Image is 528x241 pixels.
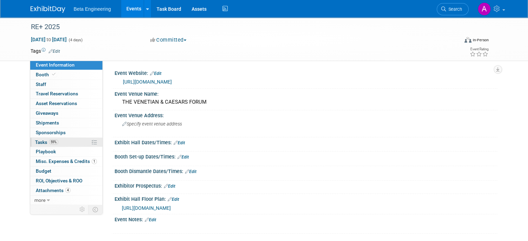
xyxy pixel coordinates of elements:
[34,197,45,203] span: more
[49,49,60,54] a: Edit
[30,186,102,195] a: Attachments4
[36,130,66,135] span: Sponsorships
[185,169,196,174] a: Edit
[122,121,182,127] span: Specify event venue address
[123,79,172,85] a: [URL][DOMAIN_NAME]
[421,36,489,46] div: Event Format
[36,120,59,126] span: Shipments
[115,166,497,175] div: Booth Dismantle Dates/Times:
[36,91,78,96] span: Travel Reservations
[115,181,497,190] div: Exhibitor Prospectus:
[30,80,102,89] a: Staff
[30,176,102,186] a: ROI, Objectives & ROO
[478,2,491,16] img: Anne Mertens
[30,89,102,98] a: Travel Reservations
[115,110,497,119] div: Event Venue Address:
[164,184,175,189] a: Edit
[89,205,103,214] td: Toggle Event Tabs
[472,37,489,43] div: In-Person
[30,166,102,176] a: Budget
[36,149,56,154] span: Playbook
[65,188,70,193] span: 4
[30,109,102,118] a: Giveaways
[36,168,51,174] span: Budget
[31,36,67,43] span: [DATE] [DATE]
[115,152,497,161] div: Booth Set-up Dates/Times:
[49,139,58,145] span: 59%
[76,205,89,214] td: Personalize Event Tab Strip
[68,38,83,42] span: (4 days)
[148,36,189,44] button: Committed
[30,70,102,79] a: Booth
[31,48,60,54] td: Tags
[30,118,102,128] a: Shipments
[115,89,497,97] div: Event Venue Name:
[74,6,111,12] span: Beta Engineering
[150,71,161,76] a: Edit
[28,21,450,33] div: RE+ 2025
[36,110,58,116] span: Giveaways
[35,139,58,145] span: Tasks
[52,72,56,76] i: Booth reservation complete
[120,97,492,107] div: THE VENETIAN & CAESARS FORUM
[36,72,57,77] span: Booth
[92,159,97,164] span: 1
[30,128,102,137] a: Sponsorships
[30,138,102,147] a: Tasks59%
[470,48,488,51] div: Event Rating
[30,60,102,70] a: Event Information
[115,214,497,223] div: Event Notes:
[437,3,469,15] a: Search
[115,68,497,77] div: Event Website:
[30,99,102,108] a: Asset Reservations
[31,6,65,13] img: ExhibitDay
[36,62,75,68] span: Event Information
[36,101,77,106] span: Asset Reservations
[36,158,97,164] span: Misc. Expenses & Credits
[177,155,189,160] a: Edit
[115,194,497,203] div: Exhibit Hall Floor Plan:
[174,140,185,145] a: Edit
[36,81,46,87] span: Staff
[45,37,52,42] span: to
[122,205,171,211] a: [URL][DOMAIN_NAME]
[115,137,497,146] div: Exhibit Hall Dates/Times:
[30,157,102,166] a: Misc. Expenses & Credits1
[36,178,82,183] span: ROI, Objectives & ROO
[446,7,462,12] span: Search
[168,197,179,202] a: Edit
[464,37,471,43] img: Format-Inperson.png
[145,217,156,222] a: Edit
[36,188,70,193] span: Attachments
[30,147,102,156] a: Playbook
[30,196,102,205] a: more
